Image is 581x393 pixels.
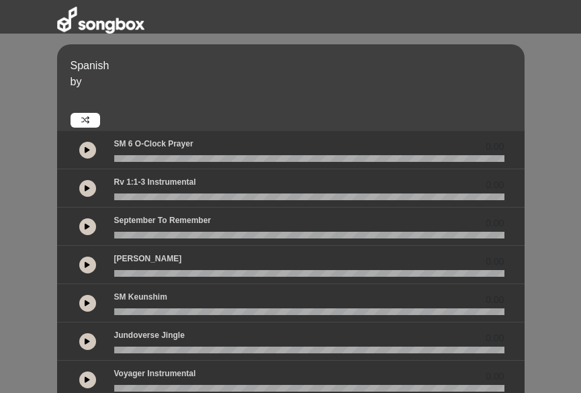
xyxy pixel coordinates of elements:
[486,216,504,230] span: 0.00
[57,7,144,34] img: songbox-logo-white.png
[486,178,504,192] span: 0.00
[71,58,521,74] p: Spanish
[71,76,82,87] span: by
[486,293,504,307] span: 0.00
[114,291,167,303] p: SM Keunshim
[114,138,193,150] p: SM 6 o-clock prayer
[114,367,196,380] p: Voyager Instrumental
[114,214,212,226] p: September to Remember
[486,331,504,345] span: 0.00
[486,369,504,384] span: 0.00
[114,176,196,188] p: Rv 1:1-3 Instrumental
[114,329,185,341] p: Jundoverse Jingle
[486,140,504,154] span: 0.00
[114,253,182,265] p: [PERSON_NAME]
[486,255,504,269] span: 0.00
